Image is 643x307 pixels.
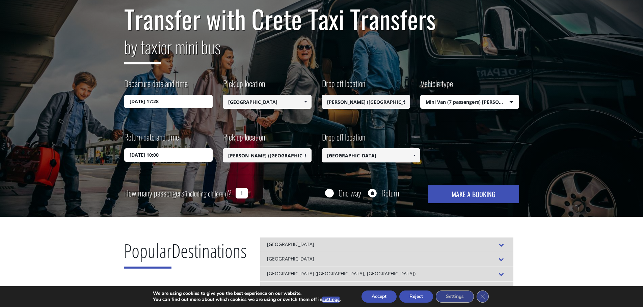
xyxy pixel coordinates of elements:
h1: Transfer with Crete Taxi Transfers [124,5,519,33]
div: [GEOGRAPHIC_DATA] [260,281,513,296]
div: [GEOGRAPHIC_DATA] [260,237,513,252]
label: Drop off location [322,131,365,148]
a: Show All Items [300,95,311,109]
label: Return date and time [124,131,179,148]
input: Select pickup location [223,95,312,109]
p: You can find out more about which cookies we are using or switch them off in . [153,297,341,303]
span: by taxi [124,34,161,64]
label: Drop off location [322,78,365,95]
p: We are using cookies to give you the best experience on our website. [153,290,341,297]
label: One way [339,189,361,197]
h2: or mini bus [124,33,519,69]
button: Close GDPR Cookie Banner [477,290,489,303]
button: Settings [436,290,474,303]
span: Mini Van (7 passengers) [PERSON_NAME] [421,95,519,109]
label: Vehicle type [420,78,453,95]
label: Pick up location [223,78,265,95]
button: settings [322,297,340,303]
span: Popular [124,238,171,269]
input: Select pickup location [223,148,312,162]
a: Show All Items [300,148,311,162]
label: How many passengers ? [124,185,232,202]
input: Select drop-off location [322,148,421,162]
button: Accept [361,290,397,303]
a: Show All Items [409,148,420,162]
button: Reject [399,290,433,303]
small: (including children) [184,188,228,198]
div: [GEOGRAPHIC_DATA] ([GEOGRAPHIC_DATA], [GEOGRAPHIC_DATA]) [260,267,513,281]
div: [GEOGRAPHIC_DATA] [260,252,513,267]
input: Select drop-off location [322,95,410,109]
label: Departure date and time [124,78,188,95]
button: MAKE A BOOKING [428,185,519,203]
label: Pick up location [223,131,265,148]
a: Show All Items [399,95,410,109]
h2: Destinations [124,237,247,274]
label: Return [381,189,399,197]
